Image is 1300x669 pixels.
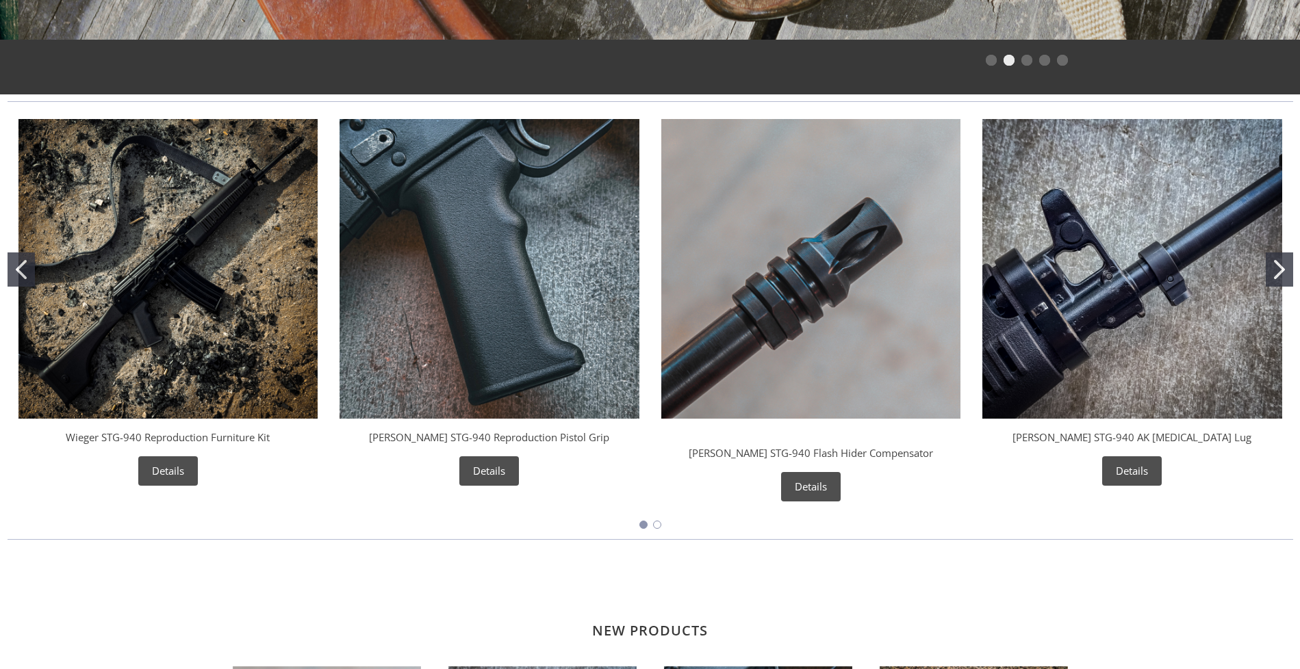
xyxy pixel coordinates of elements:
[639,521,648,529] button: Go to slide 1
[650,108,972,512] div: Wieger STG-940 Flash Hider Compensator
[8,108,329,497] div: Wieger STG-940 Reproduction Furniture Kit
[1012,430,1251,444] a: [PERSON_NAME] STG-940 AK [MEDICAL_DATA] Lug
[1266,252,1293,287] button: Go to slide 2
[761,430,861,445] div: Warsaw Wood Co.
[369,430,609,444] a: [PERSON_NAME] STG-940 Reproduction Pistol Grip
[1057,55,1068,66] li: Page dot 5
[781,472,841,501] a: Details
[66,430,270,444] a: Wieger STG-940 Reproduction Furniture Kit
[8,252,35,287] button: Go to slide 1
[459,456,519,486] a: Details
[689,446,933,460] a: [PERSON_NAME] STG-940 Flash Hider Compensator
[1039,55,1050,66] li: Page dot 4
[340,119,639,419] img: Wieger STG-940 Reproduction Pistol Grip
[653,521,661,529] button: Go to slide 2
[1004,55,1015,66] li: Page dot 2
[1021,55,1032,66] li: Page dot 3
[329,108,650,497] div: Wieger STG-940 Reproduction Pistol Grip
[986,55,997,66] li: Page dot 1
[971,108,1293,497] div: Wieger STG-940 AK Bayonet Lug
[233,581,1068,639] h2: New Products
[138,456,198,486] a: Details
[1102,456,1162,486] a: Details
[18,119,318,419] img: Wieger STG-940 Reproduction Furniture Kit
[661,119,961,419] img: Wieger STG-940 Flash Hider Compensator
[982,119,1282,419] img: Wieger STG-940 AK Bayonet Lug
